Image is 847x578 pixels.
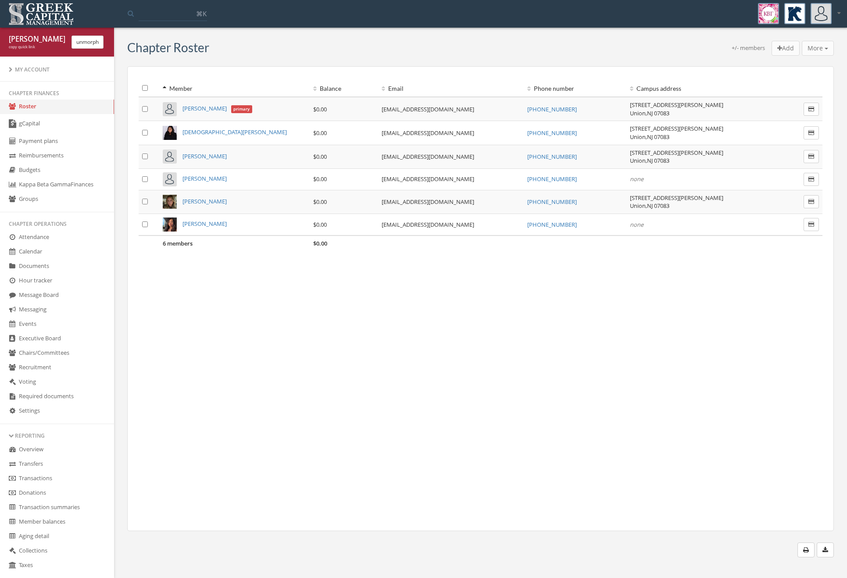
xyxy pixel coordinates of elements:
[626,80,772,97] th: Campus address
[182,104,252,112] a: [PERSON_NAME]primary
[630,149,723,157] span: [STREET_ADDRESS][PERSON_NAME]
[630,101,723,117] a: [STREET_ADDRESS][PERSON_NAME]Union,NJ 07083
[382,105,474,113] a: [EMAIL_ADDRESS][DOMAIN_NAME]
[313,175,327,183] span: $0.00
[382,175,474,183] a: [EMAIL_ADDRESS][DOMAIN_NAME]
[163,239,193,247] span: 6 members
[527,221,577,228] a: [PHONE_NUMBER]
[630,101,723,109] span: [STREET_ADDRESS][PERSON_NAME]
[382,198,474,206] a: [EMAIL_ADDRESS][DOMAIN_NAME]
[9,44,65,50] div: copy quick link
[9,432,105,439] div: Reporting
[182,128,287,136] a: [DEMOGRAPHIC_DATA][PERSON_NAME]
[313,153,327,161] span: $0.00
[231,105,253,113] span: primary
[630,109,669,117] span: Union , NJ 07083
[382,129,474,137] a: [EMAIL_ADDRESS][DOMAIN_NAME]
[527,129,577,137] a: [PHONE_NUMBER]
[313,198,327,206] span: $0.00
[524,80,626,97] th: Phone number
[313,239,327,247] span: $0.00
[382,153,474,161] a: [EMAIL_ADDRESS][DOMAIN_NAME]
[630,125,723,141] a: [STREET_ADDRESS][PERSON_NAME]Union,NJ 07083
[630,125,723,132] span: [STREET_ADDRESS][PERSON_NAME]
[630,194,723,202] span: [STREET_ADDRESS][PERSON_NAME]
[182,197,227,205] a: [PERSON_NAME]
[527,105,577,113] a: [PHONE_NUMBER]
[9,66,105,73] div: My Account
[527,153,577,161] a: [PHONE_NUMBER]
[310,80,378,97] th: Balance
[182,220,227,228] a: [PERSON_NAME]
[196,9,207,18] span: ⌘K
[71,36,104,49] button: unmorph
[630,149,723,165] a: [STREET_ADDRESS][PERSON_NAME]Union,NJ 07083
[127,41,209,54] h3: Chapter Roster
[630,157,669,164] span: Union , NJ 07083
[630,133,669,141] span: Union , NJ 07083
[182,104,227,112] span: [PERSON_NAME]
[630,221,643,228] em: none
[630,202,669,210] span: Union , NJ 07083
[732,44,765,56] div: +/- members
[313,105,327,113] span: $0.00
[182,175,227,182] a: [PERSON_NAME]
[527,198,577,206] a: [PHONE_NUMBER]
[159,80,310,97] th: Member
[313,221,327,228] span: $0.00
[382,221,474,228] a: [EMAIL_ADDRESS][DOMAIN_NAME]
[630,175,643,183] em: none
[182,152,227,160] a: [PERSON_NAME]
[313,129,327,137] span: $0.00
[527,175,577,183] a: [PHONE_NUMBER]
[378,80,524,97] th: Email
[9,34,65,44] div: [PERSON_NAME] [PERSON_NAME]
[630,194,723,210] a: [STREET_ADDRESS][PERSON_NAME]Union,NJ 07083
